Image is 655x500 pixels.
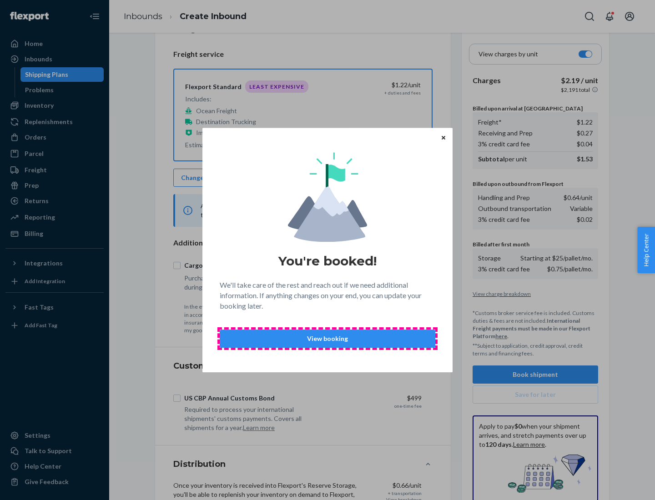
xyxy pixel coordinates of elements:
p: View booking [227,334,428,343]
button: Close [439,132,448,142]
p: We'll take care of the rest and reach out if we need additional information. If anything changes ... [220,280,435,311]
h1: You're booked! [278,253,377,269]
img: svg+xml,%3Csvg%20viewBox%3D%220%200%20174%20197%22%20fill%3D%22none%22%20xmlns%3D%22http%3A%2F%2F... [288,152,367,242]
button: View booking [220,330,435,348]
